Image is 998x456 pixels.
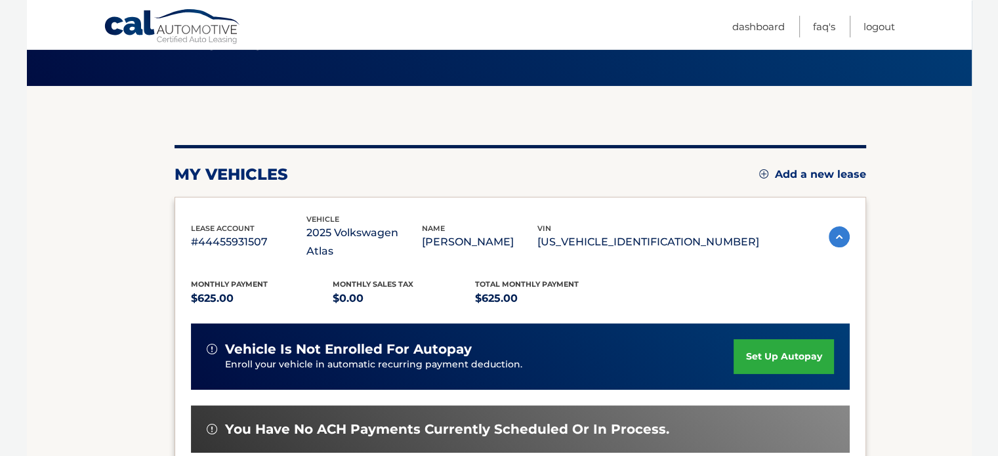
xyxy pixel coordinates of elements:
[306,215,339,224] span: vehicle
[422,224,445,233] span: name
[225,341,472,358] span: vehicle is not enrolled for autopay
[207,344,217,354] img: alert-white.svg
[537,233,759,251] p: [US_VEHICLE_IDENTIFICATION_NUMBER]
[191,224,255,233] span: lease account
[225,421,669,438] span: You have no ACH payments currently scheduled or in process.
[475,280,579,289] span: Total Monthly Payment
[104,9,241,47] a: Cal Automotive
[333,280,413,289] span: Monthly sales Tax
[475,289,617,308] p: $625.00
[333,289,475,308] p: $0.00
[734,339,833,374] a: set up autopay
[191,280,268,289] span: Monthly Payment
[207,424,217,434] img: alert-white.svg
[759,168,866,181] a: Add a new lease
[225,358,734,372] p: Enroll your vehicle in automatic recurring payment deduction.
[863,16,895,37] a: Logout
[175,165,288,184] h2: my vehicles
[422,233,537,251] p: [PERSON_NAME]
[813,16,835,37] a: FAQ's
[191,233,306,251] p: #44455931507
[537,224,551,233] span: vin
[759,169,768,178] img: add.svg
[191,289,333,308] p: $625.00
[306,224,422,260] p: 2025 Volkswagen Atlas
[732,16,785,37] a: Dashboard
[829,226,850,247] img: accordion-active.svg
